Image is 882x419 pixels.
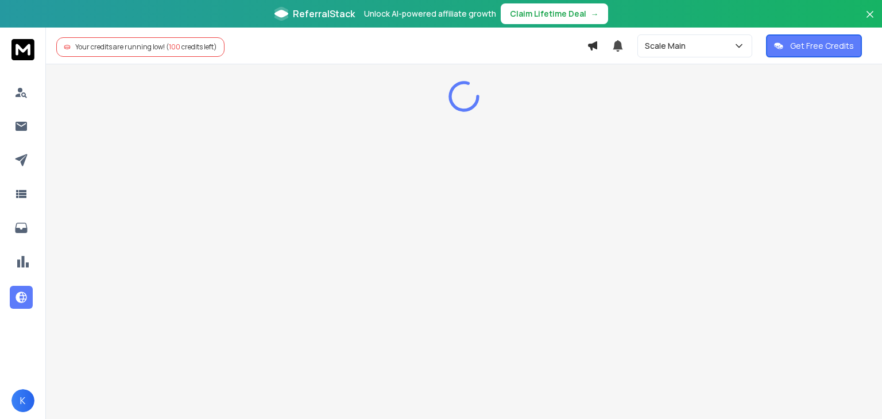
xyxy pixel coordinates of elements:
span: → [591,8,599,20]
span: 100 [169,42,180,52]
button: K [11,389,34,412]
span: ( credits left) [166,42,217,52]
button: Claim Lifetime Deal→ [501,3,608,24]
p: Scale Main [645,40,690,52]
p: Get Free Credits [790,40,854,52]
span: ReferralStack [293,7,355,21]
p: Unlock AI-powered affiliate growth [364,8,496,20]
span: Your credits are running low! [75,42,165,52]
button: Close banner [862,7,877,34]
button: Get Free Credits [766,34,862,57]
